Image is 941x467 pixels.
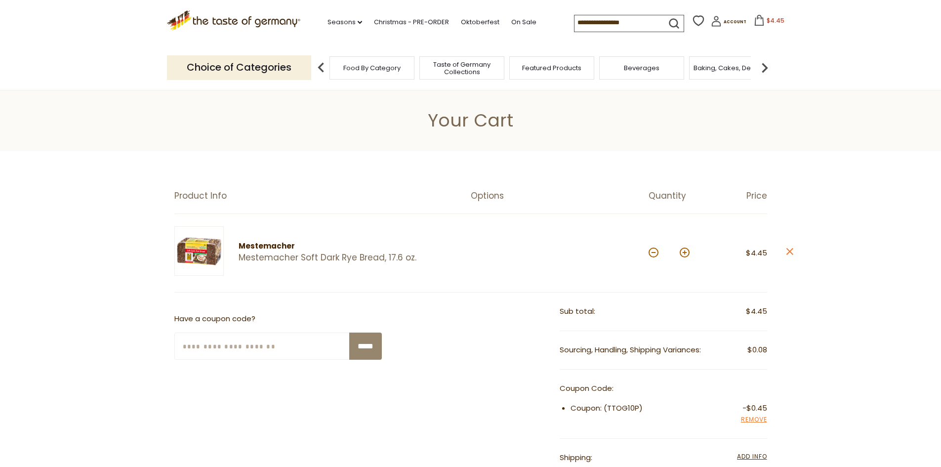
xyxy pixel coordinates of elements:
img: previous arrow [311,58,331,78]
a: Account [711,16,746,30]
span: $0.08 [747,344,767,356]
span: Sourcing, Handling, Shipping Variances: [560,344,701,355]
img: Mestemacher Soft Dark Rye Bread [174,226,224,276]
span: Account [724,19,746,25]
a: Beverages [624,64,659,72]
span: Sub total: [560,306,595,316]
a: Mestemacher Soft Dark Rye Bread, 17.6 oz. [239,253,453,263]
div: Options [471,191,649,201]
span: Add Info [737,452,767,461]
h1: Your Cart [31,109,910,131]
span: $4.45 [746,248,767,258]
a: Oktoberfest [461,17,499,28]
span: Shipping: [560,452,592,463]
span: $4.45 [767,16,784,25]
a: On Sale [511,17,536,28]
button: $4.45 [748,15,790,30]
span: Coupon Code: [560,383,614,393]
a: Seasons [327,17,362,28]
a: Baking, Cakes, Desserts [694,64,770,72]
span: -$0.45 [742,402,767,415]
a: Remove [741,415,767,425]
p: Choice of Categories [167,55,311,80]
span: $4.45 [746,305,767,318]
a: Taste of Germany Collections [422,61,501,76]
div: Mestemacher [239,240,453,253]
div: Quantity [649,191,708,201]
p: Have a coupon code? [174,313,382,325]
div: Price [708,191,767,201]
a: Featured Products [522,64,581,72]
a: Christmas - PRE-ORDER [374,17,449,28]
div: Product Info [174,191,471,201]
a: Food By Category [343,64,401,72]
li: Coupon: (TTOG10P) [571,402,767,415]
img: next arrow [755,58,775,78]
